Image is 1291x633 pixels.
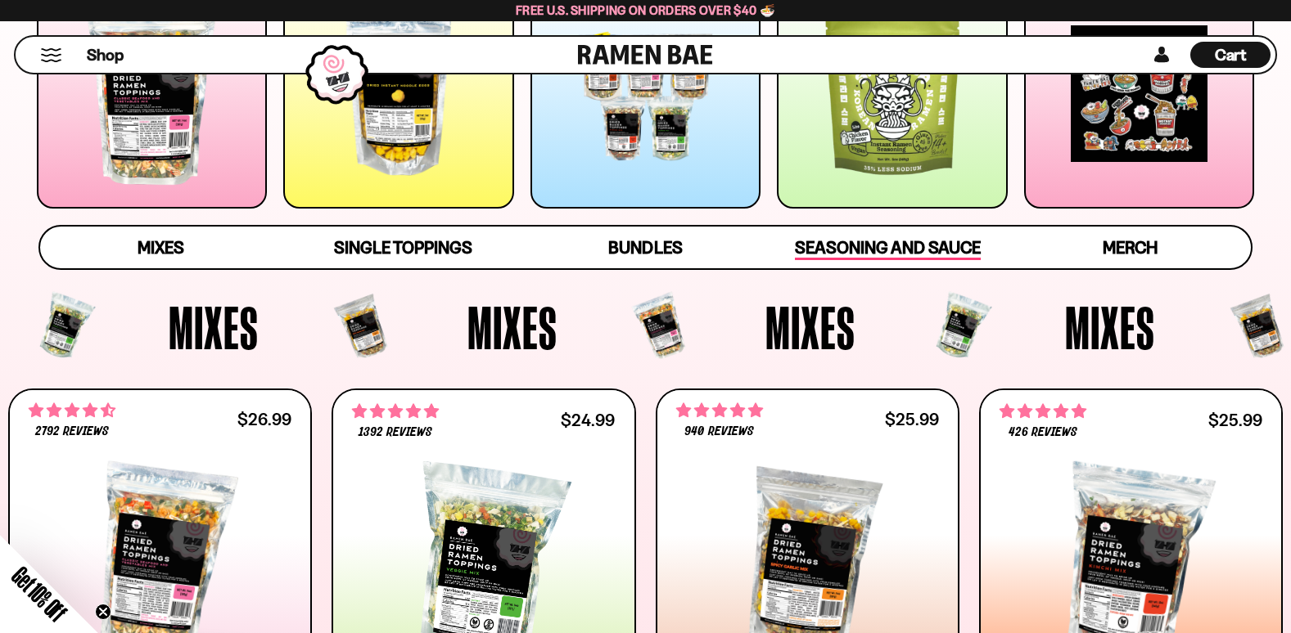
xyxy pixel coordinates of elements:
[684,425,753,438] span: 940 reviews
[1009,426,1077,439] span: 426 reviews
[608,237,682,258] span: Bundles
[1215,45,1247,65] span: Cart
[676,400,763,421] span: 4.75 stars
[87,42,124,68] a: Shop
[1009,227,1251,268] a: Merch
[467,297,557,357] span: Mixes
[7,562,71,626] span: Get 10% Off
[29,400,115,421] span: 4.68 stars
[169,297,259,357] span: Mixes
[35,425,109,438] span: 2792 reviews
[138,237,184,258] span: Mixes
[525,227,767,268] a: Bundles
[1103,237,1158,258] span: Merch
[359,426,432,439] span: 1392 reviews
[516,2,775,18] span: Free U.S. Shipping on Orders over $40 🍜
[40,227,282,268] a: Mixes
[237,411,291,427] div: $26.99
[87,44,124,66] span: Shop
[95,604,111,620] button: Close teaser
[40,48,62,62] button: Mobile Menu Trigger
[1190,37,1271,73] a: Cart
[765,297,855,357] span: Mixes
[795,237,981,260] span: Seasoning and Sauce
[352,401,439,422] span: 4.76 stars
[885,411,939,427] div: $25.99
[766,227,1009,268] a: Seasoning and Sauce
[282,227,525,268] a: Single Toppings
[1065,297,1155,357] span: Mixes
[1208,412,1262,428] div: $25.99
[1000,401,1086,422] span: 4.76 stars
[334,237,472,258] span: Single Toppings
[561,412,615,428] div: $24.99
